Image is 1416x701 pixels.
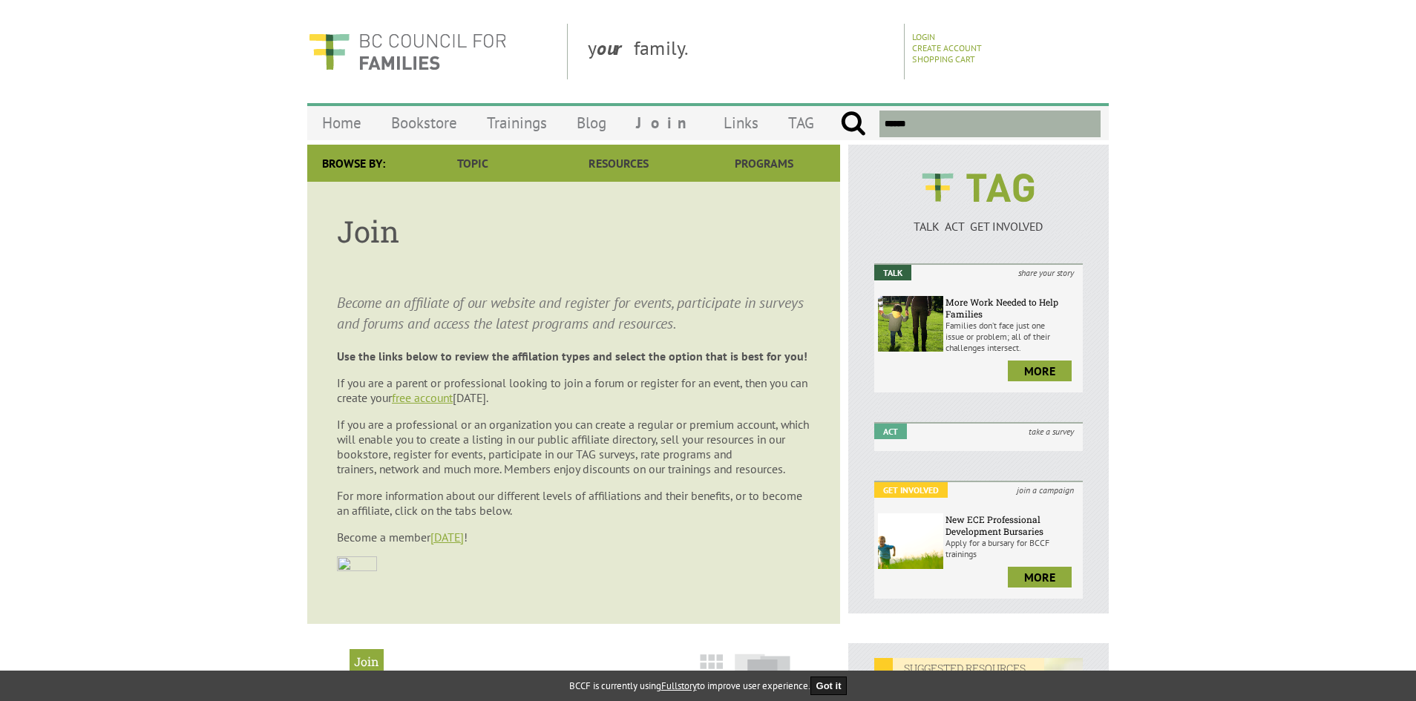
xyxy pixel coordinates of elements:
[874,424,907,439] em: Act
[912,53,975,65] a: Shopping Cart
[874,219,1083,234] p: TALK ACT GET INVOLVED
[430,530,464,544] a: [DATE]
[307,105,376,140] a: Home
[810,677,848,695] button: Got it
[392,390,453,405] a: free account
[911,159,1045,216] img: BCCF's TAG Logo
[1008,567,1072,588] a: more
[773,105,829,140] a: TAG
[337,417,809,476] span: If you are a professional or an organization you can create a regular or premium account, which w...
[912,31,935,42] a: Login
[337,530,810,544] p: Become a member !
[376,105,472,140] a: Bookstore
[945,537,1079,559] p: Apply for a bursary for BCCF trainings
[337,292,810,334] p: Become an affiliate of our website and register for events, participate in surveys and forums and...
[945,320,1079,353] p: Families don’t face just one issue or problem; all of their challenges intersect.
[1008,361,1072,381] a: more
[840,111,866,137] input: Submit
[307,24,508,79] img: BC Council for FAMILIES
[621,105,709,140] a: Join
[695,661,727,685] a: Grid View
[874,482,948,498] em: Get Involved
[1008,482,1083,498] i: join a campaign
[661,679,697,692] a: Fullstory
[307,145,400,182] div: Browse By:
[1009,265,1083,280] i: share your story
[735,654,790,677] img: slide-icon.png
[912,42,982,53] a: Create Account
[545,145,691,182] a: Resources
[945,513,1079,537] h6: New ECE Professional Development Bursaries
[874,204,1083,234] a: TALK ACT GET INVOLVED
[692,145,837,182] a: Programs
[337,349,807,363] strong: Use the links below to review the affilation types and select the option that is best for you!
[337,488,810,518] p: For more information about our different levels of affiliations and their benefits, or to become ...
[700,654,723,677] img: grid-icon.png
[337,375,810,405] p: If you are a parent or professional looking to join a forum or register for an event, then you ca...
[597,36,634,60] strong: our
[945,296,1079,320] h6: More Work Needed to Help Families
[874,658,1044,678] em: SUGGESTED RESOURCES
[576,24,905,79] div: y family.
[472,105,562,140] a: Trainings
[709,105,773,140] a: Links
[874,265,911,280] em: Talk
[562,105,621,140] a: Blog
[400,145,545,182] a: Topic
[1020,424,1083,439] i: take a survey
[730,661,795,685] a: Slide View
[350,649,384,674] h2: Join
[337,211,810,251] h1: Join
